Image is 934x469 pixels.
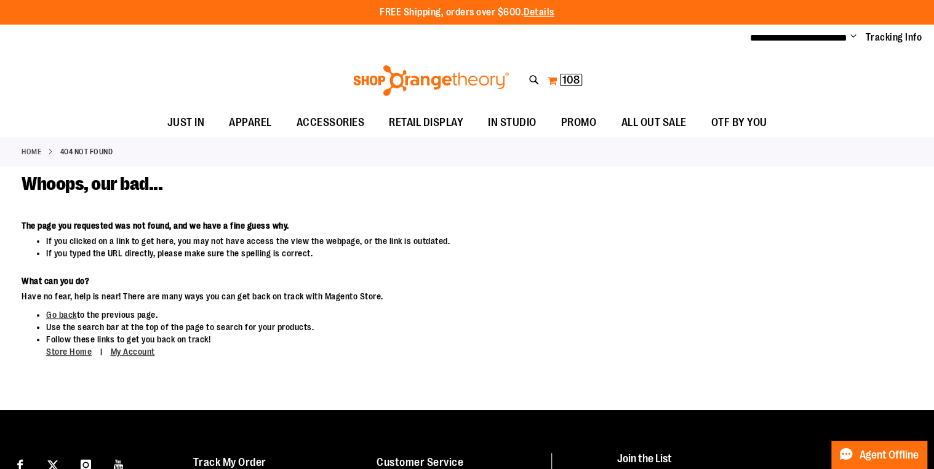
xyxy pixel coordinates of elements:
span: ALL OUT SALE [621,109,686,136]
span: | [94,341,109,363]
span: JUST IN [167,109,205,136]
a: Customer Service [377,456,463,468]
a: Go back [46,310,77,320]
button: Account menu [850,31,856,44]
dt: The page you requested was not found, and we have a fine guess why. [22,219,727,232]
li: If you typed the URL directly, please make sure the spelling is correct. [46,247,727,259]
dt: What can you do? [22,275,727,287]
span: IN STUDIO [488,109,537,136]
span: RETAIL DISPLAY [389,109,463,136]
span: PROMO [561,109,597,136]
li: If you clicked on a link to get here, you may not have access the view the webpage, or the link i... [46,235,727,247]
a: Track My Order [193,456,266,468]
a: My Account [111,347,155,357]
span: APPAREL [229,109,272,136]
a: Tracking Info [866,31,922,44]
li: Follow these links to get you back on track! [46,333,727,358]
li: Use the search bar at the top of the page to search for your products. [46,321,727,333]
strong: 404 Not Found [60,146,113,157]
button: Agent Offline [831,441,927,469]
a: Details [524,7,554,18]
span: Whoops, our bad... [22,173,162,194]
span: ACCESSORIES [297,109,365,136]
a: Home [22,146,41,157]
img: Shop Orangetheory [351,65,511,96]
dd: Have no fear, help is near! There are many ways you can get back on track with Magento Store. [22,290,727,302]
span: OTF BY YOU [711,109,767,136]
span: 108 [562,74,580,86]
p: FREE Shipping, orders over $600. [380,6,554,20]
a: Store Home [46,347,92,357]
li: to the previous page. [46,309,727,321]
span: Agent Offline [860,449,919,461]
